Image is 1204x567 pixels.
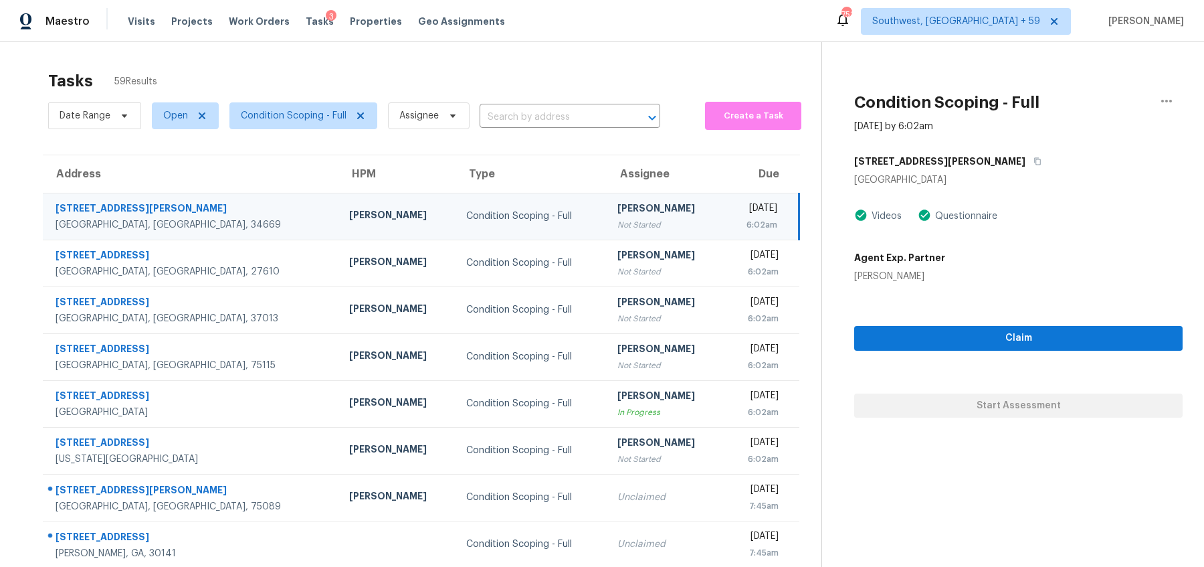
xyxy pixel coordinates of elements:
div: [DATE] [734,201,777,218]
div: [DATE] [734,530,778,546]
button: Copy Address [1025,149,1043,173]
div: [STREET_ADDRESS] [56,342,328,359]
button: Claim [854,326,1183,351]
div: Unclaimed [617,538,714,551]
span: Work Orders [229,15,290,28]
div: [PERSON_NAME] [349,396,445,412]
span: Condition Scoping - Full [241,109,346,123]
th: Due [724,155,799,193]
div: [PERSON_NAME] [349,302,445,319]
div: Condition Scoping - Full [466,350,596,363]
div: [GEOGRAPHIC_DATA], [GEOGRAPHIC_DATA], 27610 [56,265,328,278]
div: [STREET_ADDRESS] [56,248,328,265]
h2: Condition Scoping - Full [854,96,1039,109]
span: Create a Task [712,108,795,124]
div: 6:02am [734,359,778,372]
span: Visits [128,15,155,28]
div: [DATE] [734,389,778,406]
div: Not Started [617,265,714,278]
span: Maestro [45,15,90,28]
div: 6:02am [734,312,778,325]
th: HPM [338,155,456,193]
div: Not Started [617,312,714,325]
div: [PERSON_NAME], GA, 30141 [56,547,328,560]
div: [PERSON_NAME] [349,208,445,225]
div: Condition Scoping - Full [466,303,596,317]
div: Condition Scoping - Full [466,256,596,270]
div: [STREET_ADDRESS] [56,530,328,547]
div: 6:02am [734,453,778,466]
div: [PERSON_NAME] [854,270,945,283]
span: Projects [171,15,213,28]
span: Geo Assignments [418,15,505,28]
div: 751 [841,8,851,21]
div: [PERSON_NAME] [617,436,714,453]
div: [PERSON_NAME] [617,295,714,312]
span: Open [163,109,188,123]
div: 7:45am [734,499,778,513]
div: [DATE] [734,436,778,453]
div: [PERSON_NAME] [617,389,714,406]
div: [PERSON_NAME] [617,248,714,265]
div: Not Started [617,453,714,466]
div: 3 [326,10,336,23]
th: Address [43,155,338,193]
div: [STREET_ADDRESS] [56,436,328,453]
div: [STREET_ADDRESS][PERSON_NAME] [56,483,328,500]
span: [PERSON_NAME] [1103,15,1184,28]
button: Create a Task [705,102,801,130]
div: [DATE] [734,342,778,359]
div: [GEOGRAPHIC_DATA], [GEOGRAPHIC_DATA], 75115 [56,359,328,372]
div: [DATE] by 6:02am [854,120,933,133]
img: Artifact Present Icon [918,208,931,222]
div: Not Started [617,218,714,232]
div: [PERSON_NAME] [349,489,445,506]
div: Condition Scoping - Full [466,444,596,457]
div: Unclaimed [617,491,714,504]
span: Properties [350,15,402,28]
div: [PERSON_NAME] [349,349,445,366]
div: [PERSON_NAME] [617,201,714,218]
span: Claim [865,330,1172,347]
span: Southwest, [GEOGRAPHIC_DATA] + 59 [872,15,1040,28]
div: Condition Scoping - Full [466,397,596,410]
div: 7:45am [734,546,778,560]
div: Not Started [617,359,714,372]
div: [DATE] [734,248,778,265]
div: 6:02am [734,218,777,232]
div: Videos [868,210,902,223]
div: In Progress [617,406,714,419]
div: 6:02am [734,265,778,278]
div: Condition Scoping - Full [466,538,596,551]
div: [GEOGRAPHIC_DATA], [GEOGRAPHIC_DATA], 37013 [56,312,328,325]
div: [STREET_ADDRESS][PERSON_NAME] [56,201,328,218]
input: Search by address [480,107,623,128]
span: Date Range [60,109,110,123]
h5: [STREET_ADDRESS][PERSON_NAME] [854,155,1025,168]
div: Condition Scoping - Full [466,210,596,223]
div: [STREET_ADDRESS] [56,389,328,406]
div: 6:02am [734,406,778,419]
span: Tasks [306,17,334,26]
div: [PERSON_NAME] [349,442,445,459]
div: [DATE] [734,295,778,312]
span: 59 Results [114,75,157,88]
img: Artifact Present Icon [854,208,868,222]
div: [GEOGRAPHIC_DATA], [GEOGRAPHIC_DATA], 75089 [56,500,328,513]
th: Type [456,155,607,193]
div: [DATE] [734,483,778,499]
h5: Agent Exp. Partner [854,251,945,264]
h2: Tasks [48,74,93,88]
div: Questionnaire [931,210,997,223]
div: [PERSON_NAME] [349,255,445,272]
div: [PERSON_NAME] [617,342,714,359]
button: Open [643,108,662,127]
div: [GEOGRAPHIC_DATA] [56,406,328,419]
div: [GEOGRAPHIC_DATA], [GEOGRAPHIC_DATA], 34669 [56,218,328,232]
div: Condition Scoping - Full [466,491,596,504]
div: [GEOGRAPHIC_DATA] [854,173,1183,187]
th: Assignee [607,155,724,193]
div: [STREET_ADDRESS] [56,295,328,312]
span: Assignee [399,109,439,123]
div: [US_STATE][GEOGRAPHIC_DATA] [56,453,328,466]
